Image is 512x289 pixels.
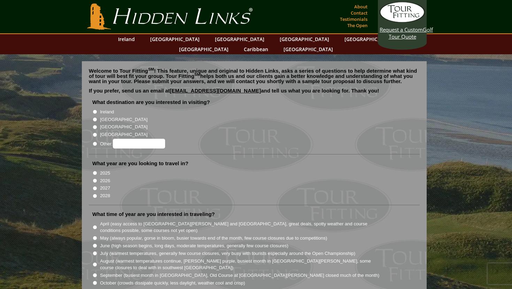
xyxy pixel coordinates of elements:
[352,2,369,11] a: About
[380,26,423,33] span: Request a Custom
[100,242,288,249] label: June (high season begins, long days, moderate temperatures, generally few course closures)
[194,72,200,77] sup: SM
[100,280,245,287] label: October (crowds dissipate quickly, less daylight, weather cool and crisp)
[89,88,420,98] p: If you prefer, send us an email at and tell us what you are looking for. Thank you!
[380,2,425,40] a: Request a CustomGolf Tour Quote
[100,192,110,199] label: 2028
[341,34,397,44] a: [GEOGRAPHIC_DATA]
[240,44,272,54] a: Caribbean
[100,235,327,242] label: May (always popular, gorse in bloom, busier towards end of the month, few course closures due to ...
[100,272,379,279] label: September (busiest month in [GEOGRAPHIC_DATA], Old Course at [GEOGRAPHIC_DATA][PERSON_NAME] close...
[338,14,369,24] a: Testimonials
[92,99,210,106] label: What destination are you interested in visiting?
[100,220,380,234] label: April (easy access to [GEOGRAPHIC_DATA][PERSON_NAME] and [GEOGRAPHIC_DATA], great deals, spotty w...
[276,34,333,44] a: [GEOGRAPHIC_DATA]
[100,139,165,148] label: Other:
[100,109,114,115] label: Ireland
[113,139,165,148] input: Other:
[100,258,380,271] label: August (warmest temperatures continue, [PERSON_NAME] purple, busiest month in [GEOGRAPHIC_DATA][P...
[100,185,110,192] label: 2027
[346,21,369,30] a: The Open
[100,177,110,184] label: 2026
[349,8,369,18] a: Contact
[100,123,147,130] label: [GEOGRAPHIC_DATA]
[115,34,138,44] a: Ireland
[176,44,232,54] a: [GEOGRAPHIC_DATA]
[92,160,188,167] label: What year are you looking to travel in?
[148,67,154,71] sup: SM
[170,88,261,94] a: [EMAIL_ADDRESS][DOMAIN_NAME]
[280,44,336,54] a: [GEOGRAPHIC_DATA]
[100,116,147,123] label: [GEOGRAPHIC_DATA]
[100,170,110,177] label: 2025
[211,34,268,44] a: [GEOGRAPHIC_DATA]
[100,131,147,138] label: [GEOGRAPHIC_DATA]
[89,68,420,84] p: Welcome to Tour Fitting ! This feature, unique and original to Hidden Links, asks a series of que...
[100,250,355,257] label: July (warmest temperatures, generally few course closures, very busy with tourists especially aro...
[147,34,203,44] a: [GEOGRAPHIC_DATA]
[92,211,215,218] label: What time of year are you interested in traveling?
